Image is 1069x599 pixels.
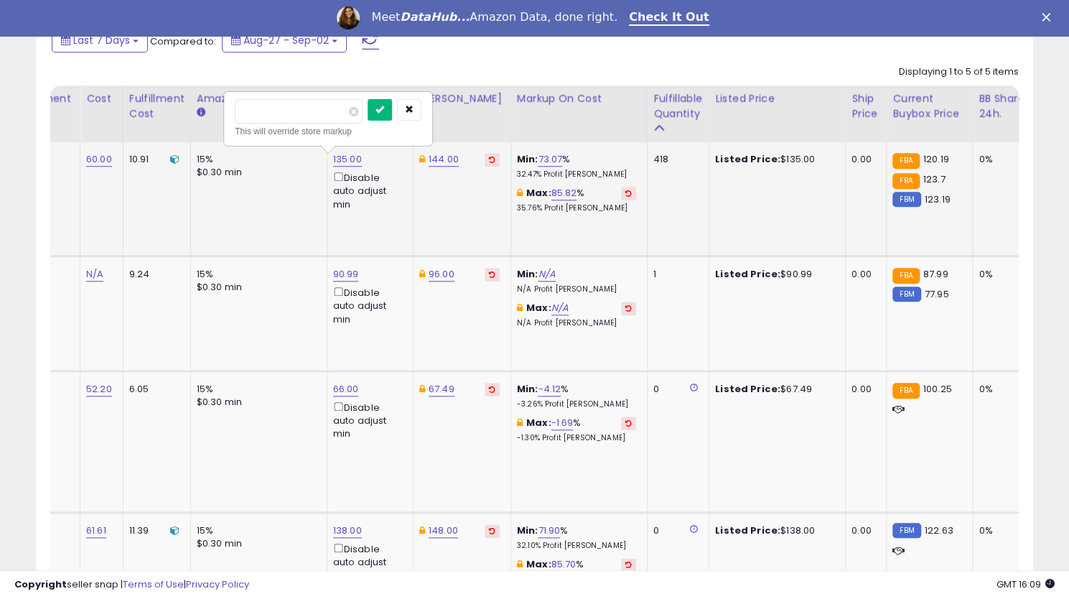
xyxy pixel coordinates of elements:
[510,85,647,142] th: The percentage added to the cost of goods (COGS) that forms the calculator for Min & Max prices.
[551,301,569,315] a: N/A
[851,153,875,166] div: 0.00
[851,383,875,396] div: 0.00
[892,173,919,189] small: FBA
[923,382,952,396] span: 100.25
[892,192,920,207] small: FBM
[526,301,551,315] b: Max:
[892,523,920,538] small: FBM
[925,524,953,537] span: 122.63
[86,91,117,106] div: Cost
[892,287,920,302] small: FBM
[52,28,148,52] button: Last 7 Days
[517,203,636,213] p: 35.76% Profit [PERSON_NAME]
[371,10,617,24] div: Meet Amazon Data, done right.
[996,577,1055,591] span: 2025-09-10 16:09 GMT
[715,152,780,166] b: Listed Price:
[925,287,949,301] span: 77.95
[150,34,216,48] span: Compared to:
[979,153,1026,166] div: 0%
[715,91,839,106] div: Listed Price
[517,267,538,281] b: Min:
[86,267,103,282] a: N/A
[429,267,454,282] a: 96.00
[517,91,641,106] div: Markup on Cost
[538,267,555,282] a: N/A
[429,152,459,167] a: 144.00
[526,186,551,200] b: Max:
[333,382,359,396] a: 66.00
[715,268,834,281] div: $90.99
[538,152,562,167] a: 73.07
[129,383,179,396] div: 6.05
[629,10,709,26] a: Check It Out
[517,152,538,166] b: Min:
[197,166,316,179] div: $0.30 min
[197,268,316,281] div: 15%
[333,267,359,282] a: 90.99
[517,433,636,443] p: -1.30% Profit [PERSON_NAME]
[979,524,1026,537] div: 0%
[197,537,316,550] div: $0.30 min
[892,91,966,121] div: Current Buybox Price
[197,281,316,294] div: $0.30 min
[16,91,74,106] div: Fulfillment
[235,124,421,139] div: This will override store markup
[123,577,184,591] a: Terms of Use
[517,541,636,551] p: 32.10% Profit [PERSON_NAME]
[222,28,347,52] button: Aug-27 - Sep-02
[197,396,316,409] div: $0.30 min
[923,267,948,281] span: 87.99
[333,170,402,211] div: Disable auto adjust min
[517,417,636,443] div: %
[653,153,698,166] div: 418
[333,524,362,538] a: 138.00
[715,267,780,281] b: Listed Price:
[551,186,577,200] a: 85.82
[129,153,179,166] div: 10.91
[892,383,919,399] small: FBA
[337,6,360,29] img: Profile image for Georgie
[892,153,919,169] small: FBA
[86,152,112,167] a: 60.00
[715,524,834,537] div: $138.00
[653,91,703,121] div: Fulfillable Quantity
[517,284,636,294] p: N/A Profit [PERSON_NAME]
[526,416,551,429] b: Max:
[892,268,919,284] small: FBA
[979,268,1026,281] div: 0%
[197,106,205,119] small: Amazon Fees.
[517,524,538,537] b: Min:
[333,399,402,441] div: Disable auto adjust min
[197,383,316,396] div: 15%
[851,524,875,537] div: 0.00
[129,268,179,281] div: 9.24
[73,33,130,47] span: Last 7 Days
[129,524,179,537] div: 11.39
[851,268,875,281] div: 0.00
[517,382,538,396] b: Min:
[715,383,834,396] div: $67.49
[538,382,561,396] a: -4.12
[333,152,362,167] a: 135.00
[715,524,780,537] b: Listed Price:
[923,172,946,186] span: 123.7
[186,577,249,591] a: Privacy Policy
[851,91,880,121] div: Ship Price
[551,416,574,430] a: -1.69
[129,91,185,121] div: Fulfillment Cost
[899,65,1019,79] div: Displaying 1 to 5 of 5 items
[979,91,1031,121] div: BB Share 24h.
[517,187,636,213] div: %
[197,153,316,166] div: 15%
[14,578,249,592] div: seller snap | |
[419,91,505,106] div: [PERSON_NAME]
[429,524,458,538] a: 148.00
[517,318,636,328] p: N/A Profit [PERSON_NAME]
[243,33,329,47] span: Aug-27 - Sep-02
[429,382,454,396] a: 67.49
[925,192,951,206] span: 123.19
[333,284,402,326] div: Disable auto adjust min
[86,524,106,538] a: 61.61
[197,91,321,106] div: Amazon Fees
[517,153,636,180] div: %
